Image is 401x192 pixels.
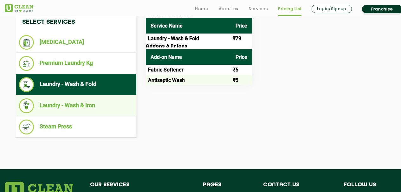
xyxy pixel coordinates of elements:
[5,4,33,12] img: UClean Laundry and Dry Cleaning
[19,120,133,134] li: Steam Press
[231,75,252,85] td: ₹5
[146,34,231,44] td: Laundry - Wash & Fold
[231,34,252,44] td: ₹79
[19,77,133,92] li: Laundry - Wash & Fold
[19,56,34,71] img: Premium Laundry Kg
[231,65,252,75] td: ₹5
[146,65,231,75] td: Fabric Softener
[231,49,252,65] th: Price
[231,18,252,34] th: Price
[146,49,231,65] th: Add-on Name
[19,98,133,113] li: Laundry - Wash & Iron
[195,5,209,13] a: Home
[19,35,133,50] li: [MEDICAL_DATA]
[278,5,301,13] a: Pricing List
[19,35,34,50] img: Dry Cleaning
[19,56,133,71] li: Premium Laundry Kg
[19,77,34,92] img: Laundry - Wash & Fold
[16,12,136,32] h4: Select Services
[219,5,238,13] a: About us
[19,98,34,113] img: Laundry - Wash & Iron
[146,75,231,85] td: Antiseptic Wash
[249,5,268,13] a: Services
[312,5,352,13] a: Login/Signup
[146,18,231,34] th: Service Name
[146,44,252,49] h3: Addons & Prices
[19,120,34,134] img: Steam Press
